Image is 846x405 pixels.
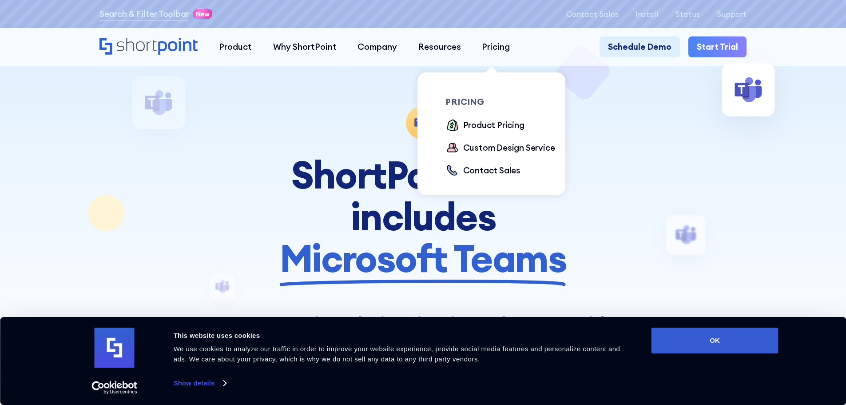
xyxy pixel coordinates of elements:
a: Contact Sales [446,164,520,178]
div: Why ShortPoint [273,40,337,53]
a: Contact Sales [566,10,619,18]
div: Product [219,40,252,53]
div: Custom Design Service [463,141,555,154]
a: Resources [408,36,472,58]
h2: Create unique designs in Microsoft Teams, with ShortPoint [225,313,621,353]
div: Pricing [482,40,510,53]
h1: ShortPoint now includes [225,154,621,280]
a: Product [208,36,262,58]
a: Schedule Demo [600,36,680,58]
a: Search & Filter Toolbar [99,8,189,20]
div: Contact Sales [463,164,521,177]
a: Start Trial [688,36,747,58]
a: Why ShortPoint [262,36,347,58]
a: Support [717,10,747,18]
a: Status [675,10,700,18]
a: Product Pricing [446,119,524,133]
a: Custom Design Service [446,141,555,156]
a: Pricing [472,36,521,58]
span: Microsoft Teams [280,237,566,279]
a: Install [635,10,659,18]
a: Company [347,36,408,58]
div: This website uses cookies [174,330,632,341]
img: logo [95,328,135,368]
div: Company [357,40,397,53]
div: Resources [418,40,461,53]
span: We use cookies to analyze our traffic in order to improve your website experience, provide social... [174,345,620,363]
a: Usercentrics Cookiebot - opens in a new window [75,381,153,394]
a: Home [99,38,198,56]
button: OK [651,328,778,353]
div: pricing [446,98,564,106]
div: Product Pricing [463,119,524,132]
a: Show details [174,377,226,390]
